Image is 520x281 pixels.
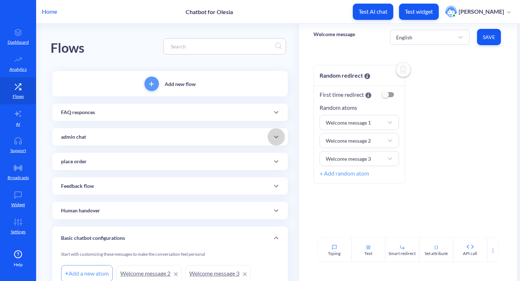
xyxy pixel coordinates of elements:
[389,250,416,257] div: Smart redirect
[313,31,355,38] p: Welcome message
[52,226,288,250] div: Basic chatbot configurations
[364,250,372,257] div: Text
[326,119,371,126] div: Welcome message 1
[359,8,387,15] p: Test AI chat
[165,80,196,88] p: Add new flow
[483,34,495,41] span: Save
[477,29,501,45] button: Save
[52,153,288,170] div: place order
[61,158,87,165] p: place order
[442,5,514,18] button: user photo[PERSON_NAME]
[61,234,125,242] p: Basic chatbot configurations
[314,65,405,86] div: Random redirect
[13,93,24,100] p: Flows
[52,177,288,195] div: Feedback flow
[52,104,288,121] div: FAQ responces
[11,229,26,235] p: Settings
[405,8,433,15] p: Test widget
[186,8,233,15] p: Chatbot for Olesia
[320,103,399,166] div: Random atoms
[445,6,457,17] img: user photo
[353,4,393,20] button: Test AI chat
[425,250,448,257] div: Set attribute
[42,7,57,16] p: Home
[52,128,288,146] div: admin chat
[459,8,504,16] p: [PERSON_NAME]
[396,33,412,41] div: English
[61,207,100,215] p: Human handover
[144,77,159,91] button: add
[320,169,399,178] div: + Add random atom
[16,121,20,127] p: AI
[10,147,26,154] p: Support
[61,251,279,263] div: Start with customizing these messages to make the conversation feel personal
[11,202,25,208] p: Widget
[395,62,412,79] img: delete
[326,155,371,163] div: Welcome message 3
[61,133,86,141] p: admin chat
[61,182,94,190] p: Feedback flow
[320,90,371,99] div: First time redirect
[61,109,95,116] p: FAQ responces
[167,42,275,51] input: Search
[9,66,27,73] p: Analytics
[328,250,341,257] div: Typing
[326,137,371,144] div: Welcome message 2
[51,38,84,59] div: Flows
[52,202,288,219] div: Human handover
[463,250,477,257] div: API call
[14,261,23,268] span: Help
[8,174,29,181] p: Broadcasts
[399,4,439,20] button: Test widget
[8,39,29,46] p: Dashboard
